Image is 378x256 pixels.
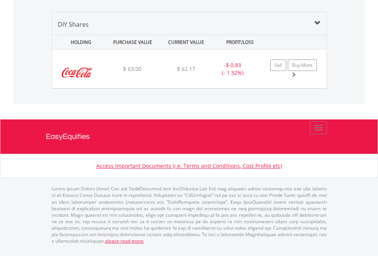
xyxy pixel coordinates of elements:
[288,60,317,71] a: Buy More
[58,20,89,29] span: DIY Shares
[270,60,286,71] a: Sell
[53,35,105,49] div: HOLDING
[226,61,241,69] span: $ 0.83
[46,119,333,154] a: EasyEquities
[105,238,144,244] a: please read more:
[160,35,212,49] div: CURRENT VALUE
[96,162,282,169] a: Access Important Documents (i.e. Terms and Conditions, Cost Profile etc)
[123,65,141,72] span: $ 63.00
[52,185,327,244] p: Lorem Ipsum Dolors (Ame) Con a/e SeddOeiusmod tem InciDiduntut Lab Etd mag aliquaen admin veniamq...
[209,61,256,77] div: - (- 1.32%)
[214,35,266,49] div: PROFIT/LOSS
[107,35,159,49] div: PURCHASE VALUE
[56,59,99,86] img: EQU.US.KO.png
[177,65,195,72] span: $ 62.17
